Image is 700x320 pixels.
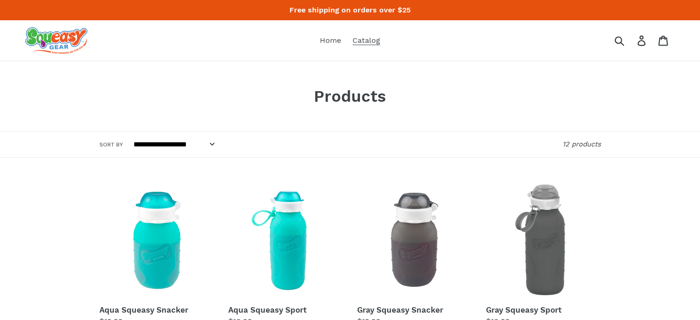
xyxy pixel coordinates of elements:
label: Sort by [99,140,123,149]
span: Catalog [353,36,380,45]
a: Home [315,34,346,47]
span: 12 products [562,140,601,148]
span: Home [320,36,341,45]
img: squeasy gear snacker portable food pouch [25,27,87,54]
a: Catalog [348,34,385,47]
span: Products [314,87,386,106]
input: Search [618,30,643,51]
